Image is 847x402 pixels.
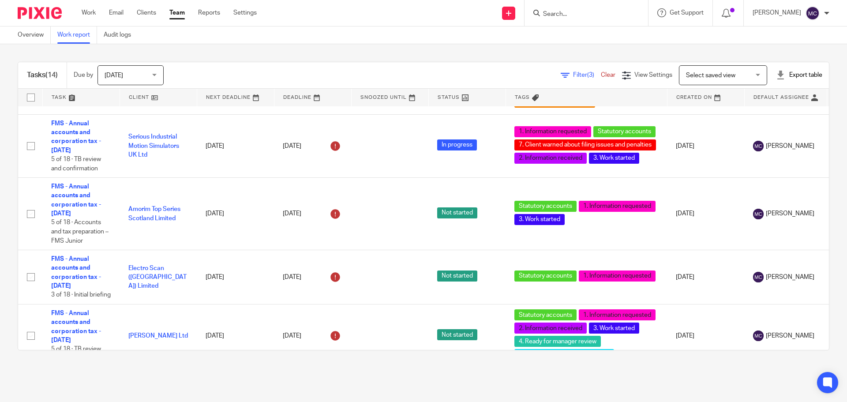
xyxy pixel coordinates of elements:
[283,207,342,221] div: [DATE]
[670,10,704,16] span: Get Support
[776,71,822,79] div: Export table
[667,114,744,177] td: [DATE]
[753,141,764,151] img: svg%3E
[51,156,101,172] span: 5 of 18 · TB review and confirmation
[169,8,185,17] a: Team
[514,214,565,225] span: 3. Work started
[514,323,587,334] span: 2. Information received
[766,142,814,150] span: [PERSON_NAME]
[197,304,274,367] td: [DATE]
[51,292,111,298] span: 3 of 18 · Initial briefing
[579,201,656,212] span: 1. Information requested
[51,184,101,217] a: FMS - Annual accounts and corporation tax - [DATE]
[686,72,735,79] span: Select saved view
[74,71,93,79] p: Due by
[753,209,764,219] img: svg%3E
[51,120,101,154] a: FMS - Annual accounts and corporation tax - [DATE]
[51,256,101,289] a: FMS - Annual accounts and corporation tax - [DATE]
[766,273,814,282] span: [PERSON_NAME]
[514,201,577,212] span: Statutory accounts
[573,72,601,78] span: Filter
[589,153,639,164] span: 3. Work started
[437,329,477,340] span: Not started
[18,7,62,19] img: Pixie
[667,304,744,367] td: [DATE]
[542,11,622,19] input: Search
[51,220,109,244] span: 5 of 18 · Accounts and tax preparation – FMS Junior
[18,26,51,44] a: Overview
[514,139,656,150] span: 7. Client warned about filing issues and penalties
[515,95,530,100] span: Tags
[45,71,58,79] span: (14)
[283,270,342,284] div: [DATE]
[514,349,614,360] span: 5. Awaiting client query response
[579,271,656,282] span: 1. Information requested
[593,126,656,137] span: Statutory accounts
[109,8,124,17] a: Email
[137,8,156,17] a: Clients
[197,250,274,304] td: [DATE]
[197,178,274,250] td: [DATE]
[51,310,101,343] a: FMS - Annual accounts and corporation tax - [DATE]
[753,8,801,17] p: [PERSON_NAME]
[283,329,342,343] div: [DATE]
[128,265,187,289] a: Electro Scan ([GEOGRAPHIC_DATA]) Limited
[105,72,123,79] span: [DATE]
[766,331,814,340] span: [PERSON_NAME]
[589,323,639,334] span: 3. Work started
[667,178,744,250] td: [DATE]
[198,8,220,17] a: Reports
[514,153,587,164] span: 2. Information received
[57,26,97,44] a: Work report
[514,336,601,347] span: 4. Ready for manager review
[104,26,138,44] a: Audit logs
[753,331,764,341] img: svg%3E
[197,114,274,177] td: [DATE]
[128,333,188,339] a: [PERSON_NAME] Ltd
[766,209,814,218] span: [PERSON_NAME]
[514,126,591,137] span: 1. Information requested
[514,309,577,320] span: Statutory accounts
[437,271,477,282] span: Not started
[128,134,179,158] a: Serious Industrial Motion Simulators UK Ltd
[82,8,96,17] a: Work
[806,6,820,20] img: svg%3E
[27,71,58,80] h1: Tasks
[233,8,257,17] a: Settings
[587,72,594,78] span: (3)
[51,346,101,361] span: 5 of 18 · TB review and confirmation
[437,139,477,150] span: In progress
[601,72,615,78] a: Clear
[634,72,672,78] span: View Settings
[753,272,764,282] img: svg%3E
[667,250,744,304] td: [DATE]
[579,309,656,320] span: 1. Information requested
[514,271,577,282] span: Statutory accounts
[128,206,180,221] a: Amorim Top Series Scotland Limited
[283,139,342,153] div: [DATE]
[437,207,477,218] span: Not started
